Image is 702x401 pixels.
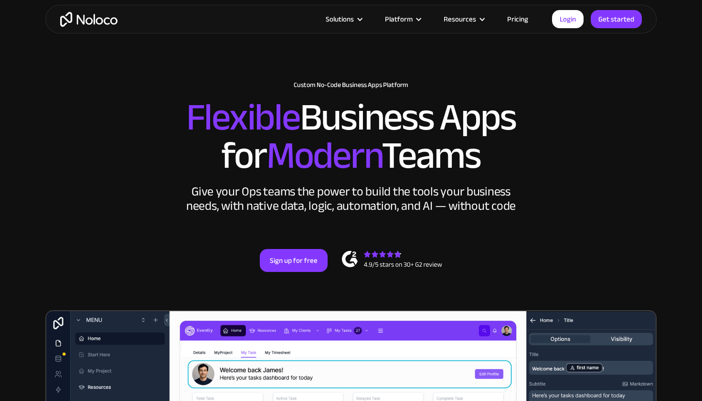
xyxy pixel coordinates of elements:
a: Sign up for free [260,249,328,272]
div: Platform [385,13,413,25]
span: Modern [266,120,382,191]
a: home [60,12,117,27]
span: Flexible [186,82,300,153]
div: Solutions [314,13,373,25]
div: Resources [432,13,495,25]
div: Solutions [326,13,354,25]
div: Resources [444,13,476,25]
div: Give your Ops teams the power to build the tools your business needs, with native data, logic, au... [184,184,518,213]
div: Platform [373,13,432,25]
h1: Custom No-Code Business Apps Platform [55,81,647,89]
a: Get started [591,10,642,28]
a: Pricing [495,13,540,25]
a: Login [552,10,584,28]
h2: Business Apps for Teams [55,98,647,175]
